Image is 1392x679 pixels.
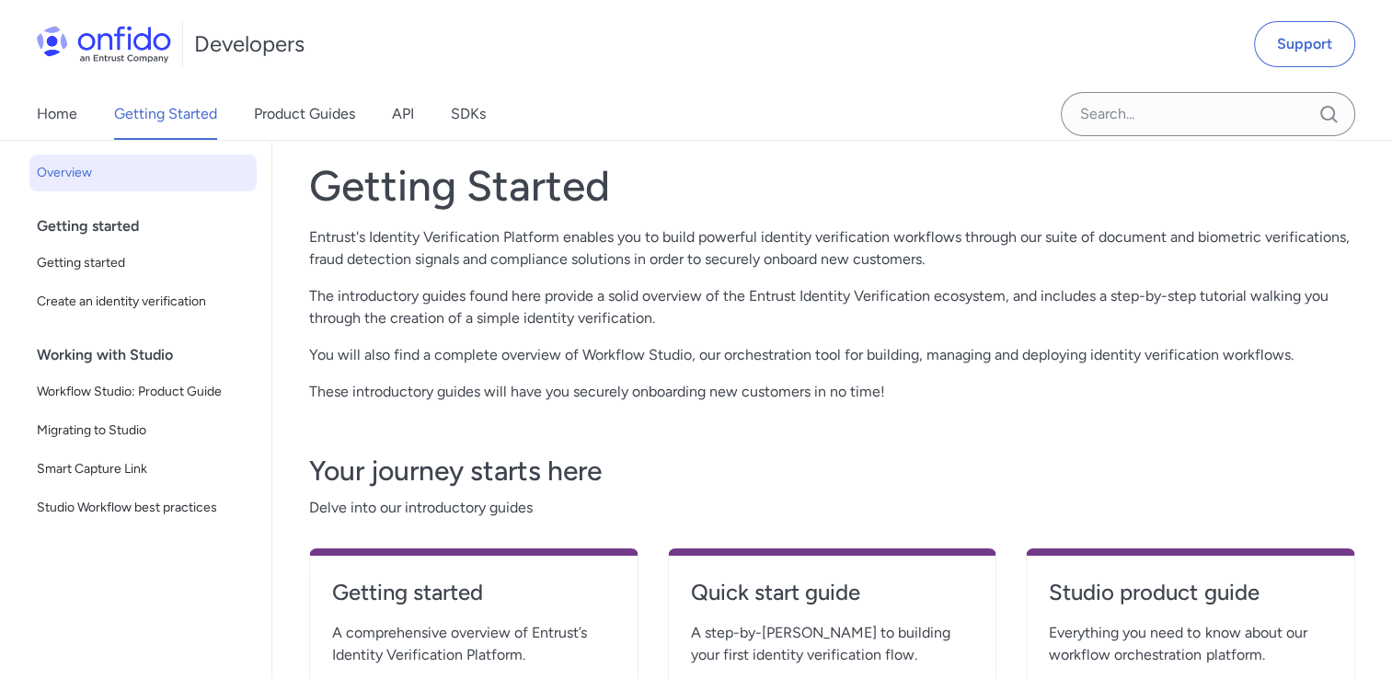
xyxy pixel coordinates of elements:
[392,88,414,140] a: API
[37,337,264,374] div: Working with Studio
[37,381,249,403] span: Workflow Studio: Product Guide
[1049,578,1332,607] h4: Studio product guide
[309,453,1355,489] h3: Your journey starts here
[332,578,615,607] h4: Getting started
[37,88,77,140] a: Home
[691,578,974,607] h4: Quick start guide
[29,155,257,191] a: Overview
[451,88,486,140] a: SDKs
[37,291,249,313] span: Create an identity verification
[691,578,974,622] a: Quick start guide
[309,160,1355,212] h1: Getting Started
[1049,578,1332,622] a: Studio product guide
[29,489,257,526] a: Studio Workflow best practices
[29,283,257,320] a: Create an identity verification
[691,622,974,666] span: A step-by-[PERSON_NAME] to building your first identity verification flow.
[29,374,257,410] a: Workflow Studio: Product Guide
[37,420,249,442] span: Migrating to Studio
[194,29,305,59] h1: Developers
[29,245,257,282] a: Getting started
[309,344,1355,366] p: You will also find a complete overview of Workflow Studio, our orchestration tool for building, m...
[254,88,355,140] a: Product Guides
[309,285,1355,329] p: The introductory guides found here provide a solid overview of the Entrust Identity Verification ...
[309,226,1355,270] p: Entrust's Identity Verification Platform enables you to build powerful identity verification work...
[29,412,257,449] a: Migrating to Studio
[114,88,217,140] a: Getting Started
[37,26,171,63] img: Onfido Logo
[1049,622,1332,666] span: Everything you need to know about our workflow orchestration platform.
[29,451,257,488] a: Smart Capture Link
[37,208,264,245] div: Getting started
[309,381,1355,403] p: These introductory guides will have you securely onboarding new customers in no time!
[332,578,615,622] a: Getting started
[1254,21,1355,67] a: Support
[37,162,249,184] span: Overview
[332,622,615,666] span: A comprehensive overview of Entrust’s Identity Verification Platform.
[37,497,249,519] span: Studio Workflow best practices
[37,252,249,274] span: Getting started
[309,497,1355,519] span: Delve into our introductory guides
[37,458,249,480] span: Smart Capture Link
[1061,92,1355,136] input: Onfido search input field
